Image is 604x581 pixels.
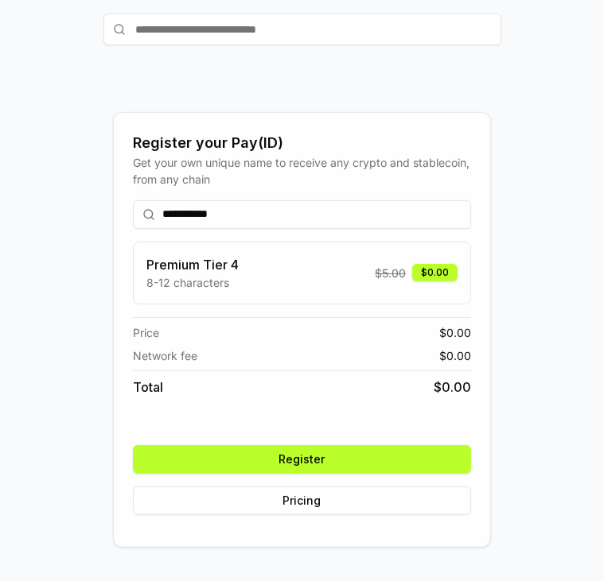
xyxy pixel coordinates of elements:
[133,378,163,397] span: Total
[434,378,471,397] span: $ 0.00
[146,274,239,291] p: 8-12 characters
[375,265,406,281] span: $ 5.00
[412,264,458,281] div: $0.00
[439,324,471,341] span: $ 0.00
[133,347,197,364] span: Network fee
[439,347,471,364] span: $ 0.00
[133,154,471,188] div: Get your own unique name to receive any crypto and stablecoin, from any chain
[133,324,159,341] span: Price
[133,445,471,474] button: Register
[146,255,239,274] h3: Premium Tier 4
[133,486,471,515] button: Pricing
[133,132,471,154] div: Register your Pay(ID)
